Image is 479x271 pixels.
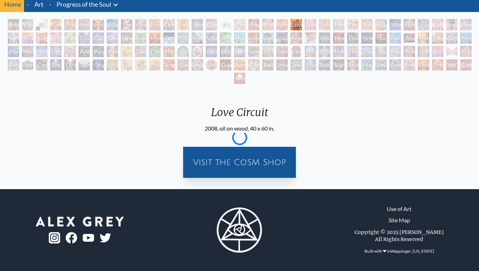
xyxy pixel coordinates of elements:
div: Praying [64,19,76,30]
div: Family [347,19,358,30]
div: DMT - The Spirit Molecule [192,46,203,57]
div: Praying Hands [460,46,472,57]
div: Love Circuit [291,19,302,30]
div: Eclipse [107,19,118,30]
div: Net of Being [446,59,457,71]
div: Cosmic Lovers [107,32,118,44]
div: Boo-boo [361,19,373,30]
div: Transfiguration [78,59,90,71]
div: Holy Fire [418,32,429,44]
div: Gaia [276,32,288,44]
div: Ocean of Love Bliss [163,19,175,30]
div: Pregnancy [248,19,259,30]
div: Cannabacchus [149,46,160,57]
div: Metamorphosis [192,32,203,44]
div: Laughing Man [432,19,443,30]
div: Angel Skin [163,59,175,71]
div: [US_STATE] Song [177,32,189,44]
div: Birth [262,19,274,30]
div: Tantra [192,19,203,30]
div: Godself [460,59,472,71]
div: Hands that See [446,46,457,57]
div: Lilacs [206,32,217,44]
div: One Taste [135,19,146,30]
div: Nursing [276,19,288,30]
div: Kiss of the [MEDICAL_DATA] [22,32,33,44]
div: Cosmic Elf [248,59,259,71]
img: youtube-logo.png [83,234,94,242]
div: Interbeing [276,59,288,71]
div: Cannabis Sutra [135,46,146,57]
div: Holy Grail [93,19,104,30]
div: The Soul Finds It's Way [50,59,62,71]
div: Reading [375,19,387,30]
div: Spectral Lotus [177,59,189,71]
div: Vision Crystal [192,59,203,71]
div: [DEMOGRAPHIC_DATA] Embryo [220,19,231,30]
a: Home [4,0,21,8]
div: Bardo Being [262,59,274,71]
div: Vajra Being [333,59,344,71]
div: Cosmic Artist [93,32,104,44]
div: Embracing [177,19,189,30]
div: Promise [333,19,344,30]
div: [PERSON_NAME] [262,46,274,57]
div: Body/Mind as a Vibratory Field of Energy [177,46,189,57]
div: Theologue [361,46,373,57]
div: Liberation Through Seeing [248,46,259,57]
div: Ophanic Eyelash [135,59,146,71]
div: Deities & Demons Drinking from the Milky Pool [234,46,245,57]
div: Firewalking [418,46,429,57]
div: Vision Crystal Tondo [206,59,217,71]
a: Wappinger, [US_STATE] [391,248,434,254]
div: Built with ❤ in [362,246,437,257]
div: Song of Vajra Being [319,59,330,71]
div: Mudra [390,46,401,57]
div: Planetary Prayers [8,46,19,57]
div: Contemplation [50,19,62,30]
div: Fractal Eyes [121,59,132,71]
div: The Shulgins and their Alchemical Angels [64,46,76,57]
div: Holy Family [404,19,415,30]
div: Zena Lotus [319,19,330,30]
div: Steeplehead 2 [404,59,415,71]
div: Secret Writing Being [347,59,358,71]
div: Fear [291,32,302,44]
div: Nuclear Crucifixion [375,32,387,44]
div: Sunyata [234,59,245,71]
div: Lightworker [50,46,62,57]
div: Cosmic Creativity [78,32,90,44]
div: Seraphic Transport Docking on the Third Eye [107,59,118,71]
div: Bond [64,32,76,44]
div: Prostration [432,32,443,44]
div: Networks [36,46,47,57]
div: Mayan Being [361,59,373,71]
div: Copyright © 2025 [PERSON_NAME] [355,229,444,236]
div: Blessing Hand [8,59,19,71]
div: Ayahuasca Visitation [78,46,90,57]
div: Young & Old [418,19,429,30]
div: Mystic Eye [333,46,344,57]
div: Aperture [36,32,47,44]
div: The Kiss [121,19,132,30]
div: Adam & Eve [8,19,19,30]
div: Caring [36,59,47,71]
div: Mysteriosa 2 [149,32,160,44]
div: Nature of Mind [22,59,33,71]
div: Original Face [93,59,104,71]
div: Endarkenment [347,32,358,44]
div: One [432,59,443,71]
div: Empowerment [50,32,62,44]
div: Peyote Being [375,59,387,71]
div: Spirit Animates the Flesh [432,46,443,57]
div: Grieving [361,32,373,44]
div: Collective Vision [206,46,217,57]
div: Visit the CoSM Shop [187,151,292,174]
a: Site Map [389,216,410,224]
div: Vajra Guru [276,46,288,57]
div: Journey of the Wounded Healer [404,32,415,44]
div: Copulating [206,19,217,30]
div: Visionary Origin of Language [22,19,33,30]
div: Body, Mind, Spirit [36,19,47,30]
img: fb-logo.png [66,232,77,243]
